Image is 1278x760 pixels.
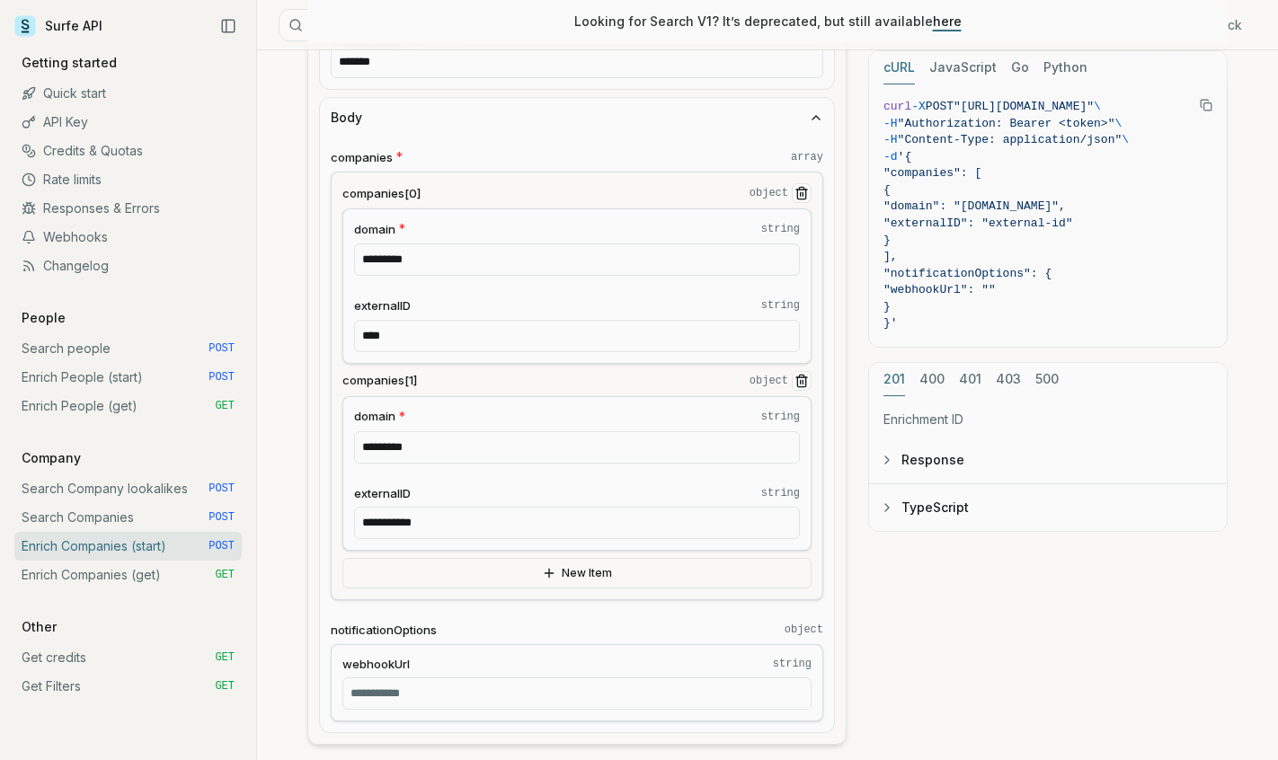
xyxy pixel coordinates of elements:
span: \ [1114,117,1122,130]
span: \ [1094,100,1101,113]
a: Changelog [14,252,242,280]
code: object [750,186,788,200]
span: POST [209,510,235,525]
span: } [883,300,891,314]
code: object [785,623,823,637]
span: "notificationOptions": { [883,267,1052,280]
a: here [933,13,962,29]
span: externalID [354,297,411,314]
button: Search⌘K [279,9,728,41]
span: domain [354,408,395,425]
span: curl [883,100,911,113]
a: API Key [14,108,242,137]
a: Search Companies POST [14,503,242,532]
span: GET [215,650,235,665]
span: }' [883,316,898,330]
a: Get credits GET [14,643,242,672]
button: Go [1011,51,1029,84]
button: Response [869,437,1227,483]
span: "[URL][DOMAIN_NAME]" [954,100,1094,113]
code: string [761,298,800,313]
span: "domain": "[DOMAIN_NAME]", [883,199,1066,213]
a: Surfe API [14,13,102,40]
p: Enrichment ID [883,411,1212,429]
button: New Item [342,558,812,588]
span: -H [883,117,898,130]
code: string [761,222,800,236]
a: Rate limits [14,165,242,194]
a: Responses & Errors [14,194,242,223]
span: POST [209,539,235,553]
span: notificationOptions [331,622,437,639]
button: Remove Item [792,183,812,203]
p: People [14,309,73,327]
span: "Authorization: Bearer <token>" [898,117,1115,130]
span: POST [926,100,954,113]
span: GET [215,679,235,694]
button: Copy Text [1193,92,1220,119]
span: -d [883,150,898,163]
button: 401 [959,363,981,396]
span: companies[1] [342,372,417,389]
span: \ [1122,133,1129,146]
p: Looking for Search V1? It’s deprecated, but still available [574,13,962,31]
p: Other [14,618,64,636]
button: Remove Item [792,371,812,391]
button: TypeScript [869,484,1227,531]
span: POST [209,370,235,384]
button: 500 [1035,363,1059,396]
span: webhookUrl [342,656,410,673]
span: companies [331,149,393,166]
a: Enrich Companies (get) GET [14,561,242,589]
a: Quick start [14,79,242,108]
code: string [761,410,800,424]
a: Get Filters GET [14,672,242,701]
span: '{ [898,150,912,163]
span: externalID [354,485,411,502]
span: "companies": [ [883,166,981,180]
code: string [761,486,800,500]
a: Enrich Companies (start) POST [14,532,242,561]
code: string [773,657,812,671]
span: } [883,234,891,247]
button: JavaScript [929,51,997,84]
button: Python [1043,51,1087,84]
span: "externalID": "external-id" [883,217,1073,230]
button: 201 [883,363,905,396]
button: Collapse Sidebar [215,13,242,40]
p: Company [14,449,88,467]
a: Search people POST [14,334,242,363]
span: { [883,183,891,197]
span: -H [883,133,898,146]
span: companies[0] [342,185,421,202]
a: Enrich People (get) GET [14,392,242,420]
code: object [750,374,788,388]
span: POST [209,482,235,496]
button: cURL [883,51,915,84]
p: Getting started [14,54,124,72]
button: 400 [919,363,945,396]
a: Search Company lookalikes POST [14,474,242,503]
button: 403 [996,363,1021,396]
span: "webhookUrl": "" [883,283,996,296]
a: Webhooks [14,223,242,252]
a: Enrich People (start) POST [14,363,242,392]
code: array [791,150,823,164]
span: domain [354,221,395,238]
span: -X [911,100,926,113]
span: GET [215,399,235,413]
button: Body [320,98,834,137]
span: "Content-Type: application/json" [898,133,1123,146]
span: ], [883,250,898,263]
span: GET [215,568,235,582]
span: POST [209,341,235,356]
a: Credits & Quotas [14,137,242,165]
